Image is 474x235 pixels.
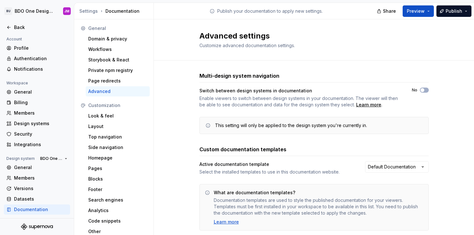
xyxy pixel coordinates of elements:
[40,156,62,161] span: BDO One Design System
[86,132,150,142] a: Top navigation
[4,183,70,194] a: Versions
[88,155,147,161] div: Homepage
[383,8,396,14] span: Share
[88,46,147,53] div: Workflows
[14,141,68,148] div: Integrations
[199,95,400,108] div: Enable viewers to switch between design systems in your documentation. The viewer will then be ab...
[199,43,295,48] span: Customize advanced documentation settings.
[86,163,150,174] a: Pages
[446,8,462,14] span: Publish
[14,196,68,202] div: Datasets
[86,142,150,153] a: Side navigation
[214,189,295,196] div: What are documentation templates?
[436,5,471,17] button: Publish
[14,55,68,62] div: Authentication
[199,169,354,175] div: Select the installed templates to use in this documentation website.
[199,161,354,167] div: Active documentation template
[4,162,70,173] a: General
[86,44,150,54] a: Workflows
[4,139,70,150] a: Integrations
[88,57,147,63] div: Storybook & React
[14,24,68,31] div: Back
[355,102,382,107] span: .
[88,36,147,42] div: Domain & privacy
[79,8,151,14] div: Documentation
[214,219,239,225] a: Learn more
[214,197,423,216] div: Documentation templates are used to style the published documentation for your viewers. Templates...
[86,153,150,163] a: Homepage
[4,35,25,43] div: Account
[79,8,98,14] button: Settings
[4,53,70,64] a: Authentication
[14,110,68,116] div: Members
[88,67,147,74] div: Private npm registry
[86,111,150,121] a: Look & feel
[4,108,70,118] a: Members
[217,8,323,14] p: Publish your documentation to apply new settings.
[4,43,70,53] a: Profile
[199,31,421,41] h2: Advanced settings
[4,194,70,204] a: Datasets
[86,174,150,184] a: Blocks
[14,185,68,192] div: Versions
[88,88,147,95] div: Advanced
[199,146,286,153] h3: Custom documentation templates
[14,175,68,181] div: Members
[4,64,70,74] a: Notifications
[14,164,68,171] div: General
[88,186,147,193] div: Footer
[86,55,150,65] a: Storybook & React
[88,218,147,224] div: Code snippets
[356,102,381,108] a: Learn more
[14,206,68,213] div: Documentation
[15,8,55,14] div: BDO One Design System
[88,123,147,130] div: Layout
[4,118,70,129] a: Design systems
[4,173,70,183] a: Members
[21,224,53,230] svg: Supernova Logo
[88,102,147,109] div: Customization
[14,45,68,51] div: Profile
[86,34,150,44] a: Domain & privacy
[4,129,70,139] a: Security
[88,25,147,32] div: General
[407,8,425,14] span: Preview
[86,184,150,195] a: Footer
[4,7,12,15] div: BU
[88,228,147,235] div: Other
[86,86,150,96] a: Advanced
[88,134,147,140] div: Top navigation
[88,197,147,203] div: Search engines
[88,207,147,214] div: Analytics
[88,113,147,119] div: Look & feel
[4,79,31,87] div: Workspace
[412,88,417,93] label: No
[215,122,367,129] div: This setting will only be applied to the design system you're currently in.
[199,72,279,80] h3: Multi-design system navigation
[86,195,150,205] a: Search engines
[4,204,70,215] a: Documentation
[86,121,150,132] a: Layout
[4,87,70,97] a: General
[88,165,147,172] div: Pages
[4,22,70,32] a: Back
[86,76,150,86] a: Page redirects
[4,97,70,108] a: Billing
[14,89,68,95] div: General
[374,5,400,17] button: Share
[86,216,150,226] a: Code snippets
[64,9,69,14] div: JM
[14,120,68,127] div: Design systems
[1,4,73,18] button: BUBDO One Design SystemJM
[199,88,400,94] div: Switch between design systems in documentation
[88,78,147,84] div: Page redirects
[86,205,150,216] a: Analytics
[403,5,434,17] button: Preview
[88,144,147,151] div: Side navigation
[4,155,37,162] div: Design system
[86,65,150,75] a: Private npm registry
[14,99,68,106] div: Billing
